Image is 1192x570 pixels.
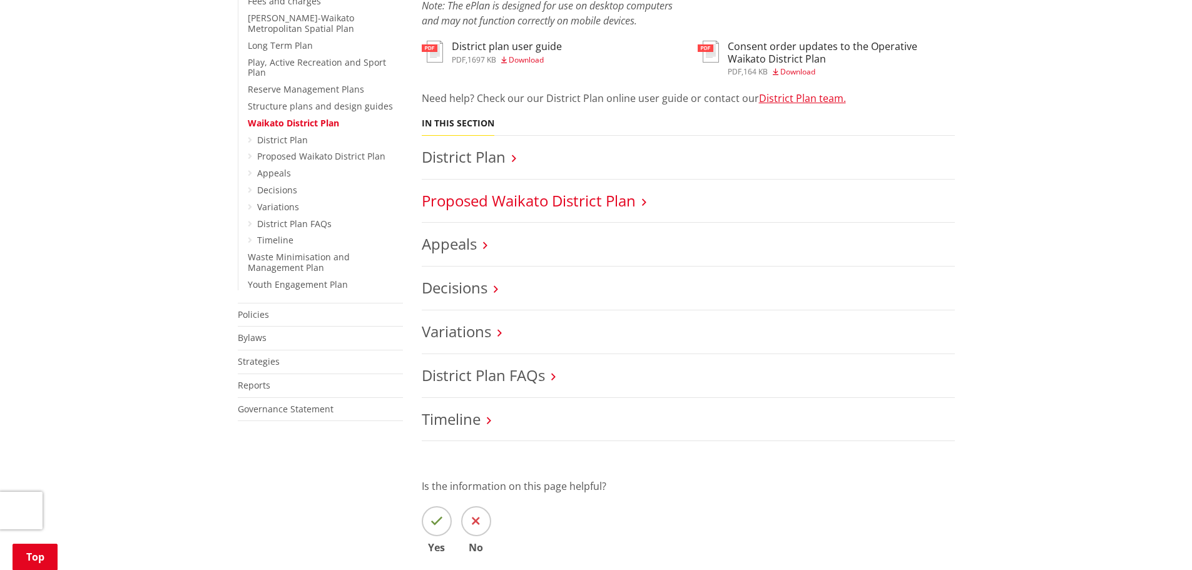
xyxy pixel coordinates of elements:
span: Download [509,54,544,65]
h5: In this section [422,118,494,129]
p: Need help? Check our our District Plan online user guide or contact our [422,91,955,106]
a: Timeline [257,234,293,246]
img: document-pdf.svg [422,41,443,63]
a: Waikato District Plan [248,117,339,129]
h3: District plan user guide [452,41,562,53]
a: Decisions [422,277,487,298]
span: 164 KB [743,66,768,77]
a: Top [13,544,58,570]
a: Reports [238,379,270,391]
a: [PERSON_NAME]-Waikato Metropolitan Spatial Plan [248,12,354,34]
a: Reserve Management Plans [248,83,364,95]
span: pdf [728,66,741,77]
a: Appeals [257,167,291,179]
div: , [452,56,562,64]
a: District Plan [422,146,506,167]
a: Strategies [238,355,280,367]
p: Is the information on this page helpful? [422,479,955,494]
a: District Plan FAQs [422,365,545,385]
h3: Consent order updates to the Operative Waikato District Plan [728,41,955,64]
a: Variations [257,201,299,213]
a: Bylaws [238,332,267,344]
a: Proposed Waikato District Plan [257,150,385,162]
span: Yes [422,542,452,552]
a: District plan user guide pdf,1697 KB Download [422,41,562,63]
iframe: Messenger Launcher [1134,517,1179,562]
a: District Plan FAQs [257,218,332,230]
a: Waste Minimisation and Management Plan [248,251,350,273]
a: Variations [422,321,491,342]
a: District Plan team. [759,91,846,105]
a: Decisions [257,184,297,196]
img: document-pdf.svg [698,41,719,63]
a: Play, Active Recreation and Sport Plan [248,56,386,79]
span: Download [780,66,815,77]
a: Structure plans and design guides [248,100,393,112]
a: District Plan [257,134,308,146]
a: Proposed Waikato District Plan [422,190,636,211]
span: pdf [452,54,466,65]
a: Governance Statement [238,403,334,415]
a: Long Term Plan [248,39,313,51]
a: Consent order updates to the Operative Waikato District Plan pdf,164 KB Download [698,41,955,75]
a: Policies [238,308,269,320]
span: 1697 KB [467,54,496,65]
a: Timeline [422,409,481,429]
a: Youth Engagement Plan [248,278,348,290]
span: No [461,542,491,552]
div: , [728,68,955,76]
a: Appeals [422,233,477,254]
